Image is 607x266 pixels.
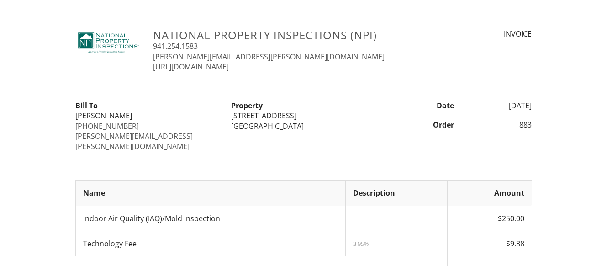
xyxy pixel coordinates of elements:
[346,181,447,206] th: Description
[153,52,385,62] a: [PERSON_NAME][EMAIL_ADDRESS][PERSON_NAME][DOMAIN_NAME]
[75,29,143,56] img: With_Text_and_Slogan_Transparent_RGB.png
[153,62,229,72] a: [URL][DOMAIN_NAME]
[153,29,415,41] h3: National Property Inspections (NPI)
[381,101,459,111] div: Date
[75,121,139,131] a: [PHONE_NUMBER]
[447,181,532,206] th: Amount
[353,240,439,247] div: 3.95%
[381,120,459,130] div: Order
[75,111,220,121] div: [PERSON_NAME]
[231,121,376,131] div: [GEOGRAPHIC_DATA]
[75,101,98,111] strong: Bill To
[153,41,198,51] a: 941.254.1583
[447,231,532,256] td: $9.88
[75,206,346,231] td: Indoor Air Quality (IAQ)/Mold Inspection
[75,231,346,256] td: Technology Fee
[75,131,193,151] a: [PERSON_NAME][EMAIL_ADDRESS][PERSON_NAME][DOMAIN_NAME]
[231,111,376,121] div: [STREET_ADDRESS]
[459,120,538,130] div: 883
[75,181,346,206] th: Name
[426,29,532,39] div: INVOICE
[231,101,263,111] strong: Property
[459,101,538,111] div: [DATE]
[447,206,532,231] td: $250.00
